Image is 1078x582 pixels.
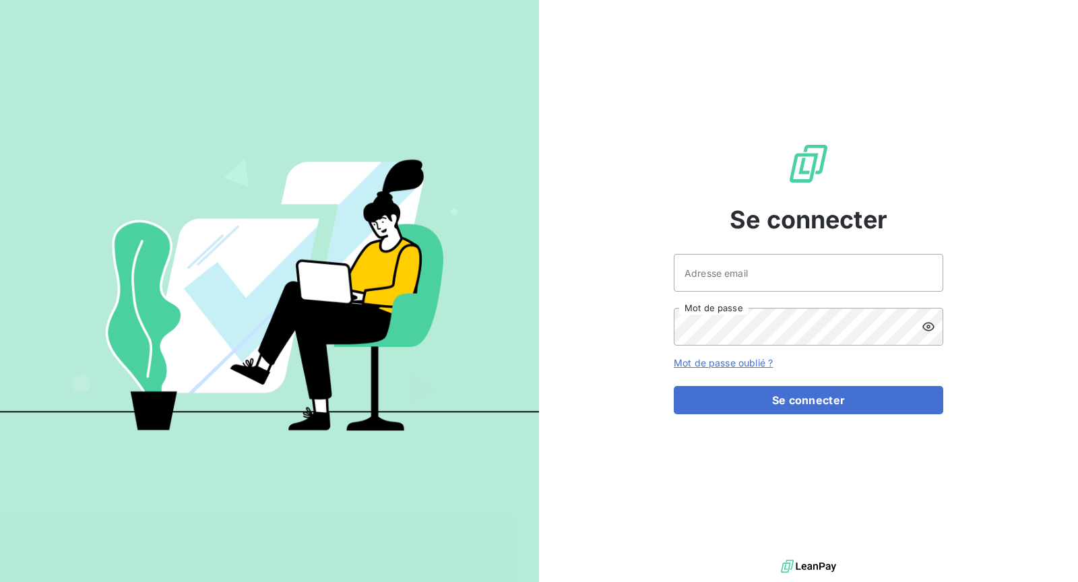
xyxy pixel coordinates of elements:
[730,201,887,238] span: Se connecter
[674,254,943,292] input: placeholder
[674,386,943,414] button: Se connecter
[674,357,773,368] a: Mot de passe oublié ?
[781,556,836,577] img: logo
[787,142,830,185] img: Logo LeanPay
